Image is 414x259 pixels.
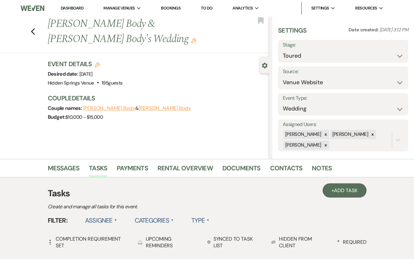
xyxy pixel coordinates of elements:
[262,62,268,68] button: Close lead details
[65,114,103,120] span: $10,000 - $15,000
[355,5,377,11] span: Resources
[48,71,79,77] span: Desired date:
[48,216,68,225] span: Filter:
[114,218,117,223] span: ▲
[48,105,83,111] span: Couple names:
[207,218,209,223] span: ▲
[171,218,174,223] span: ▲
[48,60,123,68] h3: Event Details
[283,141,322,150] div: [PERSON_NAME]
[103,5,135,11] span: Manage Venues
[48,16,222,47] h1: [PERSON_NAME] Body & [PERSON_NAME] Body's Wedding
[334,187,357,194] span: Add Task
[61,5,83,11] a: Dashboard
[349,27,380,33] span: Date created:
[48,114,66,120] span: Budget:
[331,130,369,139] div: [PERSON_NAME]
[283,94,404,103] label: Event Type:
[48,187,367,200] h3: Tasks
[337,239,366,245] div: Required
[283,120,404,129] label: Assigned Users:
[278,26,307,40] h3: Settings
[21,2,44,15] img: Weven Logo
[117,163,148,177] a: Payments
[283,67,404,76] label: Source:
[89,163,107,177] a: Tasks
[323,183,366,198] a: +Add Task
[283,130,322,139] div: [PERSON_NAME]
[48,163,80,177] a: Messages
[158,163,213,177] a: Rental Overview
[48,80,94,86] span: Hidden Springs Venue
[161,5,181,11] a: Bookings
[312,163,332,177] a: Notes
[311,5,329,11] span: Settings
[270,163,303,177] a: Contacts
[48,94,263,103] h3: Couple Details
[283,41,404,50] label: Stage:
[191,37,196,43] button: Edit
[48,236,129,249] div: Completion Requirement Set
[232,5,253,11] span: Analytics
[102,80,122,86] span: 195 guests
[83,106,136,111] button: [PERSON_NAME] Body
[83,105,191,111] span: &
[135,215,174,226] label: Categories
[79,71,93,77] span: [DATE]
[222,163,261,177] a: Documents
[207,236,262,249] div: Synced to task list
[191,215,209,226] label: Type
[380,27,408,33] span: [DATE] 3:12 PM
[201,5,213,11] a: To Do
[271,236,328,249] div: Hidden from Client
[48,203,269,211] p: Create and manage all tasks for this event.
[139,106,191,111] button: [PERSON_NAME] Body
[138,236,198,249] div: Upcoming Reminders
[85,215,117,226] label: Assignee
